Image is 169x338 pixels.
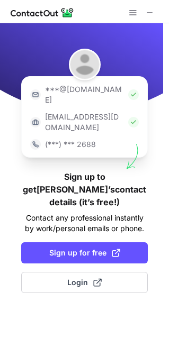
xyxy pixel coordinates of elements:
img: Check Icon [128,117,139,127]
p: ***@[DOMAIN_NAME] [45,84,124,105]
h1: Sign up to get [PERSON_NAME]’s contact details (it’s free!) [21,170,148,208]
img: Nicola Boschetti [69,49,101,80]
img: https://contactout.com/extension/app/static/media/login-phone-icon.bacfcb865e29de816d437549d7f4cb... [30,139,41,150]
span: Sign up for free [49,248,120,258]
p: Contact any professional instantly by work/personal emails or phone. [21,213,148,234]
span: Login [67,277,102,288]
button: Login [21,272,148,293]
img: https://contactout.com/extension/app/static/media/login-work-icon.638a5007170bc45168077fde17b29a1... [30,117,41,127]
img: ContactOut v5.3.10 [11,6,74,19]
img: https://contactout.com/extension/app/static/media/login-email-icon.f64bce713bb5cd1896fef81aa7b14a... [30,89,41,100]
button: Sign up for free [21,242,148,263]
p: [EMAIL_ADDRESS][DOMAIN_NAME] [45,112,124,133]
img: Check Icon [128,89,139,100]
